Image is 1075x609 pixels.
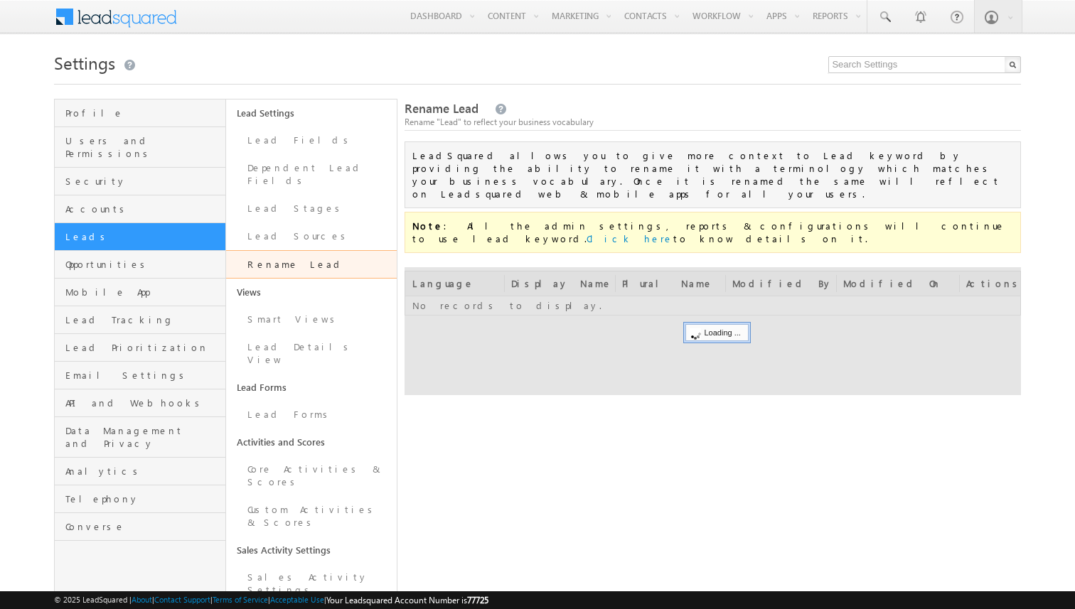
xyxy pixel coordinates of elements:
[226,306,397,333] a: Smart Views
[55,417,225,458] a: Data Management and Privacy
[55,251,225,279] a: Opportunities
[226,401,397,429] a: Lead Forms
[55,458,225,485] a: Analytics
[412,149,1013,200] div: LeadSquared allows you to give more context to Lead keyword by providing the ability to rename it...
[226,496,397,537] a: Custom Activities & Scores
[55,334,225,362] a: Lead Prioritization
[55,223,225,251] a: Leads
[226,279,397,306] a: Views
[412,220,444,232] b: Note
[226,99,397,126] a: Lead Settings
[132,595,152,604] a: About
[213,595,268,604] a: Terms of Service
[55,485,225,513] a: Telephony
[65,134,222,160] span: Users and Permissions
[54,51,115,74] span: Settings
[65,341,222,354] span: Lead Prioritization
[226,222,397,250] a: Lead Sources
[226,250,397,279] a: Rename Lead
[65,230,222,243] span: Leads
[65,203,222,215] span: Accounts
[65,258,222,271] span: Opportunities
[65,369,222,382] span: Email Settings
[55,195,225,223] a: Accounts
[828,56,1021,73] input: Search Settings
[154,595,210,604] a: Contact Support
[65,520,222,533] span: Converse
[467,595,488,605] span: 77725
[54,593,488,607] span: © 2025 LeadSquared | | | | |
[65,492,222,505] span: Telephony
[226,537,397,564] a: Sales Activity Settings
[55,389,225,417] a: API and Webhooks
[226,195,397,222] a: Lead Stages
[226,374,397,401] a: Lead Forms
[55,168,225,195] a: Security
[226,126,397,154] a: Lead Fields
[405,116,1021,129] div: Rename "Lead" to reflect your business vocabulary
[65,175,222,188] span: Security
[226,154,397,195] a: Dependent Lead Fields
[685,324,748,341] div: Loading ...
[226,564,397,604] a: Sales Activity Settings
[270,595,324,604] a: Acceptable Use
[65,286,222,298] span: Mobile App
[226,333,397,374] a: Lead Details View
[55,513,225,541] a: Converse
[405,100,478,117] span: Rename Lead
[65,107,222,119] span: Profile
[226,429,397,456] a: Activities and Scores
[65,424,222,450] span: Data Management and Privacy
[55,279,225,306] a: Mobile App
[65,397,222,409] span: API and Webhooks
[55,362,225,389] a: Email Settings
[55,127,225,168] a: Users and Permissions
[587,232,673,244] a: Click here
[412,220,1005,244] span: : All the admin settings, reports & configurations will continue to use lead keyword. to know det...
[55,306,225,334] a: Lead Tracking
[65,465,222,478] span: Analytics
[226,456,397,496] a: Core Activities & Scores
[65,313,222,326] span: Lead Tracking
[55,99,225,127] a: Profile
[326,595,488,605] span: Your Leadsquared Account Number is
